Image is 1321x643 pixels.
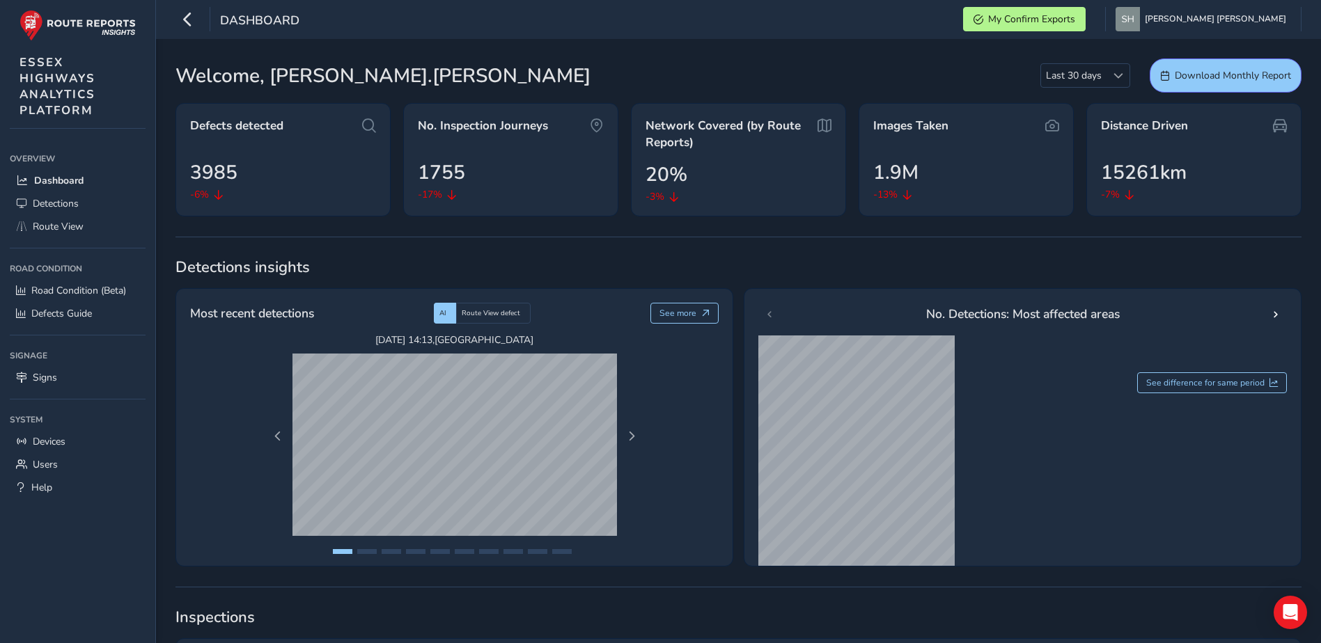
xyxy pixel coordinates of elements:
[1145,7,1286,31] span: [PERSON_NAME] [PERSON_NAME]
[10,409,146,430] div: System
[292,333,617,347] span: [DATE] 14:13 , [GEOGRAPHIC_DATA]
[10,453,146,476] a: Users
[873,158,919,187] span: 1.9M
[659,308,696,319] span: See more
[33,371,57,384] span: Signs
[406,549,425,554] button: Page 4
[190,118,283,134] span: Defects detected
[503,549,523,554] button: Page 8
[1137,372,1288,393] button: See difference for same period
[479,549,499,554] button: Page 7
[926,305,1120,323] span: No. Detections: Most affected areas
[646,118,813,150] span: Network Covered (by Route Reports)
[33,197,79,210] span: Detections
[34,174,84,187] span: Dashboard
[1274,596,1307,629] div: Open Intercom Messenger
[439,308,446,318] span: AI
[31,284,126,297] span: Road Condition (Beta)
[175,61,591,90] span: Welcome, [PERSON_NAME].[PERSON_NAME]
[19,10,136,41] img: rr logo
[430,549,450,554] button: Page 5
[357,549,377,554] button: Page 2
[382,549,401,554] button: Page 3
[455,549,474,554] button: Page 6
[220,12,299,31] span: Dashboard
[10,192,146,215] a: Detections
[19,54,95,118] span: ESSEX HIGHWAYS ANALYTICS PLATFORM
[963,7,1086,31] button: My Confirm Exports
[1101,187,1120,202] span: -7%
[552,549,572,554] button: Page 10
[31,481,52,494] span: Help
[1101,118,1188,134] span: Distance Driven
[268,427,288,446] button: Previous Page
[418,158,465,187] span: 1755
[10,148,146,169] div: Overview
[988,13,1075,26] span: My Confirm Exports
[1175,69,1291,82] span: Download Monthly Report
[175,257,1302,278] span: Detections insights
[1146,377,1265,388] span: See difference for same period
[10,258,146,279] div: Road Condition
[10,430,146,453] a: Devices
[10,366,146,389] a: Signs
[190,158,237,187] span: 3985
[646,189,664,204] span: -3%
[10,476,146,499] a: Help
[1101,158,1187,187] span: 15261km
[1116,7,1140,31] img: diamond-layout
[462,308,520,318] span: Route View defect
[31,307,92,320] span: Defects Guide
[456,303,531,324] div: Route View defect
[528,549,547,554] button: Page 9
[418,187,442,202] span: -17%
[10,279,146,302] a: Road Condition (Beta)
[1116,7,1291,31] button: [PERSON_NAME] [PERSON_NAME]
[190,187,209,202] span: -6%
[1150,58,1302,93] button: Download Monthly Report
[646,160,687,189] span: 20%
[175,607,1302,628] span: Inspections
[873,118,948,134] span: Images Taken
[10,169,146,192] a: Dashboard
[10,215,146,238] a: Route View
[33,220,84,233] span: Route View
[650,303,719,324] button: See more
[418,118,548,134] span: No. Inspection Journeys
[434,303,456,324] div: AI
[1041,64,1107,87] span: Last 30 days
[33,435,65,448] span: Devices
[33,458,58,471] span: Users
[622,427,641,446] button: Next Page
[873,187,898,202] span: -13%
[10,302,146,325] a: Defects Guide
[333,549,352,554] button: Page 1
[190,304,314,322] span: Most recent detections
[10,345,146,366] div: Signage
